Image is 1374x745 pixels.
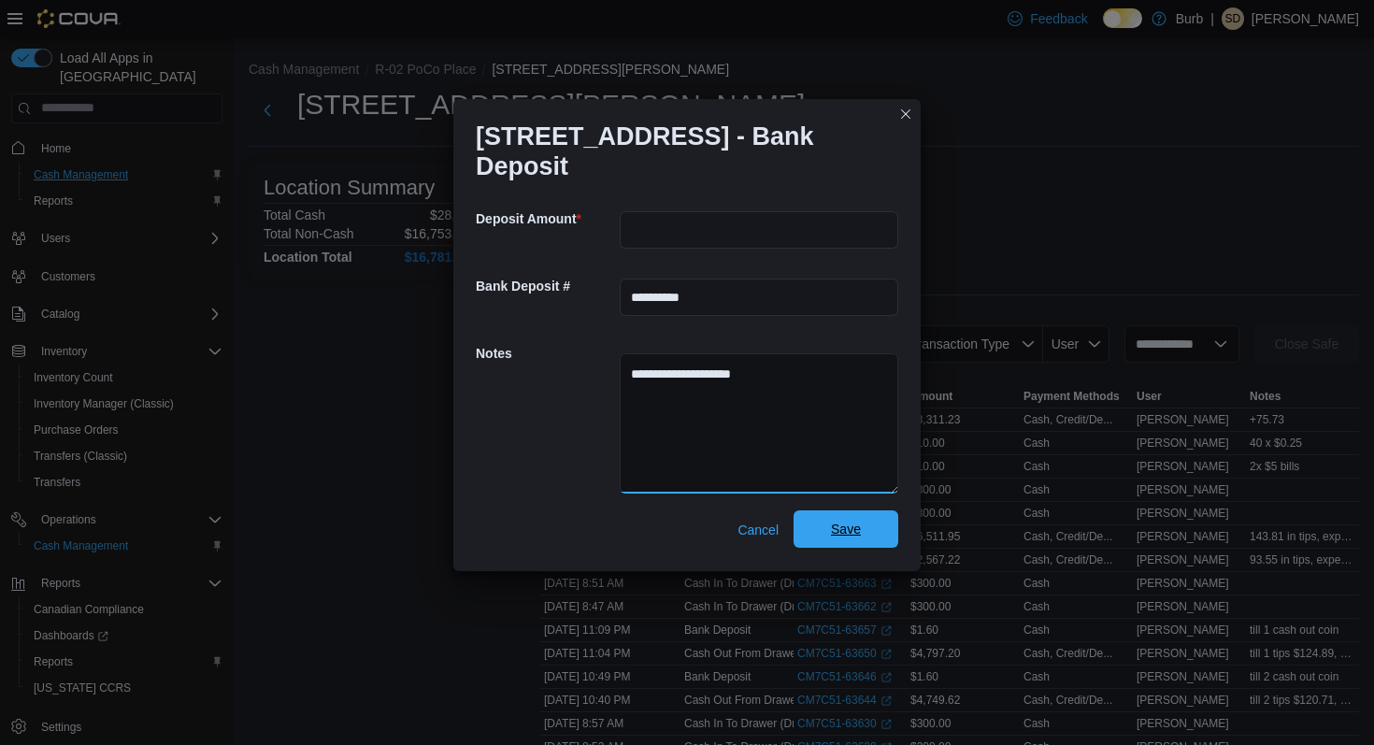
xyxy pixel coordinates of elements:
[831,520,861,538] span: Save
[476,335,616,372] h5: Notes
[476,200,616,237] h5: Deposit Amount
[895,103,917,125] button: Closes this modal window
[737,521,779,539] span: Cancel
[476,267,616,305] h5: Bank Deposit #
[794,510,898,548] button: Save
[476,122,883,181] h1: [STREET_ADDRESS] - Bank Deposit
[730,511,786,549] button: Cancel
